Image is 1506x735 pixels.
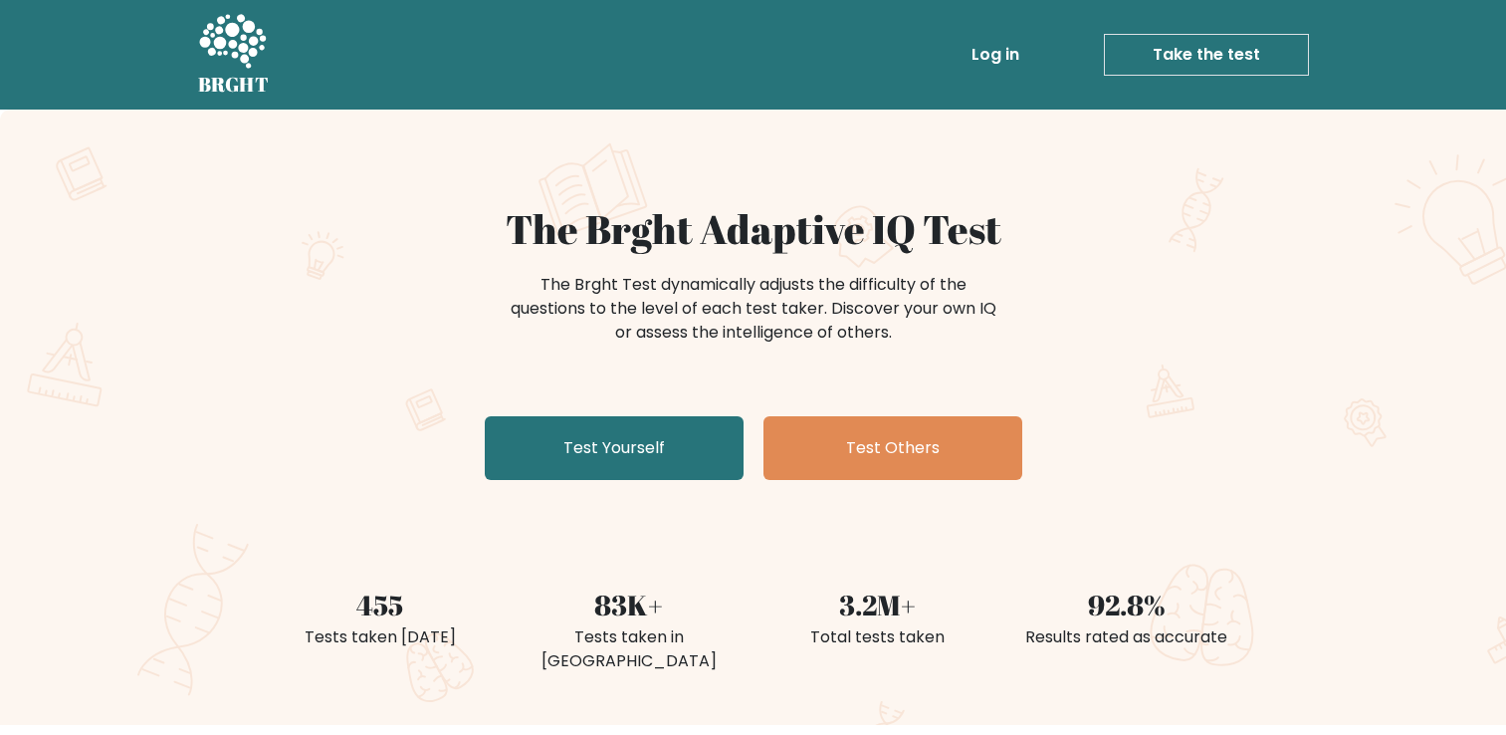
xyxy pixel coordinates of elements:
div: 92.8% [1014,584,1239,625]
a: Test Yourself [485,416,744,480]
div: 3.2M+ [765,584,990,625]
div: 455 [268,584,493,625]
div: The Brght Test dynamically adjusts the difficulty of the questions to the level of each test take... [505,273,1002,345]
div: 83K+ [517,584,742,625]
a: Take the test [1104,34,1309,76]
div: Tests taken [DATE] [268,625,493,649]
a: Test Others [763,416,1022,480]
a: Log in [964,35,1027,75]
div: Results rated as accurate [1014,625,1239,649]
div: Tests taken in [GEOGRAPHIC_DATA] [517,625,742,673]
div: Total tests taken [765,625,990,649]
a: BRGHT [198,8,270,102]
h1: The Brght Adaptive IQ Test [268,205,1239,253]
h5: BRGHT [198,73,270,97]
